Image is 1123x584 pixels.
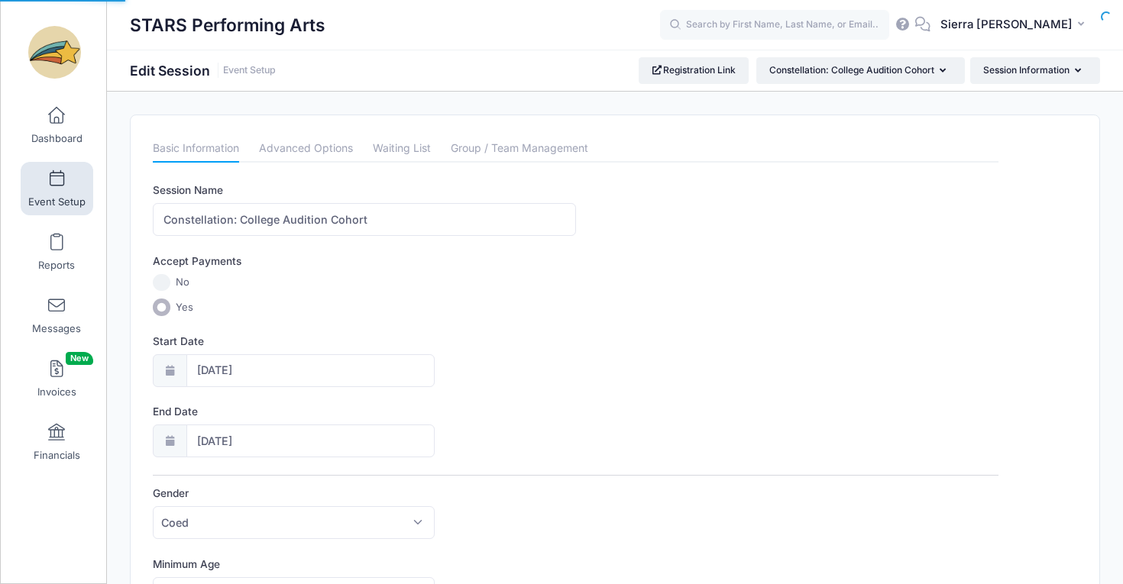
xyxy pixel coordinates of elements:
span: Coed [153,506,435,539]
span: Dashboard [31,132,83,145]
a: STARS Performing Arts [1,16,108,89]
label: Start Date [153,334,576,349]
button: Constellation: College Audition Cohort [756,57,965,83]
input: Search by First Name, Last Name, or Email... [660,10,889,40]
label: End Date [153,404,576,419]
span: No [176,275,189,290]
a: Messages [21,289,93,342]
span: Sierra [PERSON_NAME] [940,16,1073,33]
label: Gender [153,486,576,501]
label: Minimum Age [153,557,576,572]
label: Session Name [153,182,576,198]
span: Event Setup [28,195,86,208]
a: Dashboard [21,98,93,152]
button: Sierra [PERSON_NAME] [930,8,1100,43]
a: Basic Information [153,135,239,163]
a: InvoicesNew [21,352,93,405]
span: New [66,352,93,365]
a: Waiting List [373,135,431,163]
a: Reports [21,225,93,279]
img: STARS Performing Arts [26,24,83,81]
span: Reports [38,259,75,272]
a: Event Setup [21,162,93,215]
span: Invoices [37,386,76,398]
input: Yes [153,298,170,316]
a: Financials [21,415,93,469]
a: Group / Team Management [451,135,588,163]
a: Advanced Options [259,135,353,163]
input: No [153,274,170,292]
span: Coed [161,515,189,531]
span: Messages [32,322,81,335]
input: Session Name [153,203,576,236]
a: Event Setup [223,65,276,76]
h1: STARS Performing Arts [130,8,325,43]
label: Accept Payments [153,253,241,269]
span: Yes [176,300,193,315]
h1: Edit Session [130,63,276,79]
a: Registration Link [639,57,749,83]
span: Constellation: College Audition Cohort [769,64,934,76]
button: Session Information [970,57,1100,83]
span: Financials [34,449,80,462]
